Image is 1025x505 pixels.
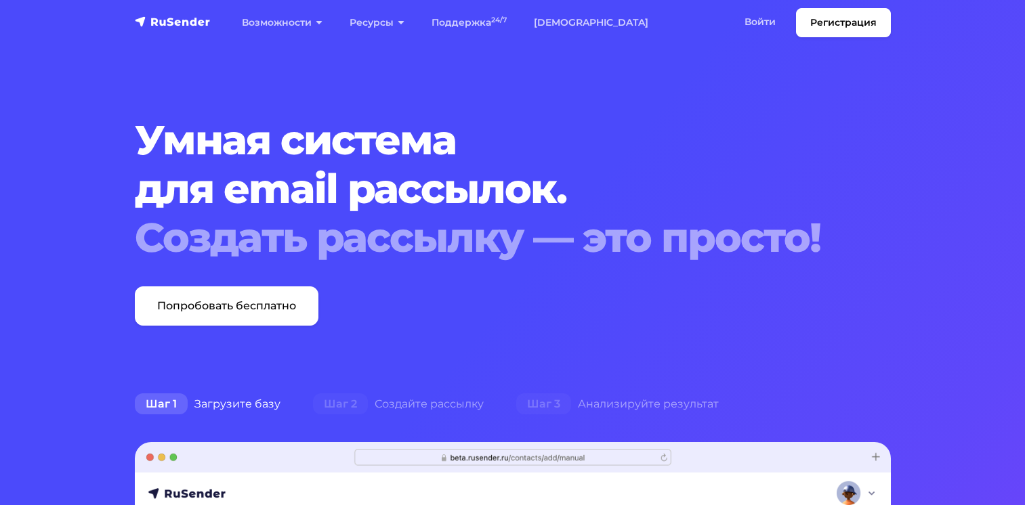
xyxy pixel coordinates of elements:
span: Шаг 2 [313,393,368,415]
div: Загрузите базу [119,391,297,418]
a: Поддержка24/7 [418,9,520,37]
h1: Умная система для email рассылок. [135,116,827,262]
a: Попробовать бесплатно [135,286,318,326]
a: Регистрация [796,8,891,37]
div: Создать рассылку — это просто! [135,213,827,262]
img: RuSender [135,15,211,28]
a: Войти [731,8,789,36]
a: Ресурсы [336,9,418,37]
sup: 24/7 [491,16,507,24]
div: Анализируйте результат [500,391,735,418]
div: Создайте рассылку [297,391,500,418]
span: Шаг 1 [135,393,188,415]
a: [DEMOGRAPHIC_DATA] [520,9,662,37]
a: Возможности [228,9,336,37]
span: Шаг 3 [516,393,571,415]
